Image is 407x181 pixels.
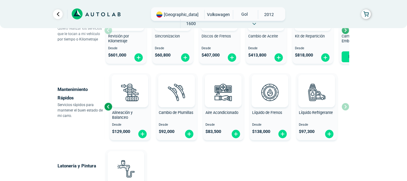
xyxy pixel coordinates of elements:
[205,110,238,115] span: Aire Acondicionado
[164,11,199,18] span: [GEOGRAPHIC_DATA]
[156,11,162,18] img: Flag of COLOMBIA
[163,79,190,105] img: plumillas-v3.svg
[58,102,104,118] p: Servicios rápidos para mantener el buen estado de mi carro.
[252,110,282,115] span: Líquido de Frenos
[110,73,150,140] button: Alineación y Balanceo Desde $129,000
[184,129,194,139] img: fi_plus-circle2.svg
[299,110,333,115] span: Líquido Refrigerante
[233,10,255,18] span: GOL
[296,73,337,140] button: Líquido Refrigerante Desde $97,300
[58,162,104,170] p: Latonería y Pintura
[155,47,191,50] span: Desde
[202,34,231,38] span: Discos de Frenos
[248,53,266,58] span: $ 413,800
[303,79,330,105] img: liquido_refrigerante-v3.svg
[252,129,270,134] span: $ 138,000
[155,34,180,38] span: Sincronizacion
[299,129,315,134] span: $ 97,300
[203,73,244,140] button: Aire Acondicionado Desde $83,500
[278,129,287,139] img: fi_plus-circle2.svg
[261,76,279,94] img: AD0BCuuxAAAAAElFTkSuQmCC
[252,123,288,127] span: Desde
[155,53,171,58] span: $ 60,800
[58,26,104,42] p: Quiero realizar los servicios que le tocan a mi vehículo por tiempo o Kilometraje
[299,123,335,127] span: Desde
[257,79,283,105] img: liquido_frenos-v3.svg
[117,152,135,170] img: AD0BCuuxAAAAAElFTkSuQmCC
[53,9,63,19] a: Ir al paso anterior
[134,53,143,62] img: fi_plus-circle2.svg
[138,129,147,139] img: fi_plus-circle2.svg
[205,129,221,134] span: $ 83,500
[308,76,326,94] img: AD0BCuuxAAAAAElFTkSuQmCC
[248,47,284,50] span: Desde
[180,53,190,62] img: fi_plus-circle2.svg
[295,53,313,58] span: $ 818,000
[108,53,126,58] span: $ 601,000
[117,79,143,105] img: alineacion_y_balanceo-v3.svg
[121,76,139,94] img: AD0BCuuxAAAAAElFTkSuQmCC
[341,26,350,35] div: Next slide
[248,34,278,38] span: Cambio de Aceite
[274,53,283,62] img: fi_plus-circle2.svg
[321,53,330,62] img: fi_plus-circle2.svg
[324,129,334,139] img: fi_plus-circle2.svg
[167,76,186,94] img: AD0BCuuxAAAAAElFTkSuQmCC
[205,123,241,127] span: Desde
[227,53,237,62] img: fi_plus-circle2.svg
[159,123,195,127] span: Desde
[214,76,232,94] img: AD0BCuuxAAAAAElFTkSuQmCC
[342,34,370,44] span: Cambio de Kit de Embrague
[104,102,113,111] div: Previous slide
[295,47,331,50] span: Desde
[207,10,230,19] span: VOLKSWAGEN
[112,129,130,134] span: $ 129,000
[180,19,202,28] span: 1600
[250,73,290,140] button: Líquido de Frenos Desde $138,000
[202,47,237,50] span: Desde
[231,129,241,139] img: fi_plus-circle2.svg
[112,110,133,120] span: Alineación y Balanceo
[258,10,280,19] span: 2012
[159,110,193,115] span: Cambio de Plumillas
[210,79,236,105] img: aire_acondicionado-v3.svg
[58,85,104,102] p: Mantenimiento Rápidos
[156,73,197,140] button: Cambio de Plumillas Desde $92,000
[159,129,174,134] span: $ 92,000
[112,123,148,127] span: Desde
[108,34,129,44] span: Revisión por Kilometraje
[342,51,377,62] button: Por Cotizar
[108,47,144,50] span: Desde
[202,53,220,58] span: $ 407,000
[295,34,325,38] span: Kit de Repartición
